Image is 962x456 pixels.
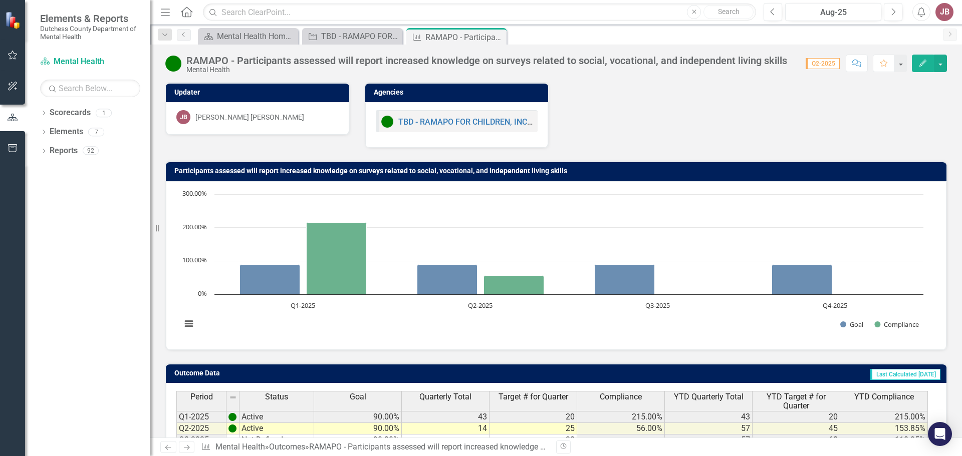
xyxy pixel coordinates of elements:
[789,7,878,19] div: Aug-25
[88,128,104,136] div: 7
[195,112,304,122] div: [PERSON_NAME] [PERSON_NAME]
[174,369,474,377] h3: Outcome Data
[198,289,207,298] text: 0%
[874,320,919,329] button: Show Compliance
[374,89,544,96] h3: Agencies
[645,301,670,310] text: Q3-2025
[718,8,740,16] span: Search
[83,147,99,155] div: 92
[291,301,315,310] text: Q1-2025
[755,392,838,410] span: YTD Target # for Quarter
[229,393,237,401] img: 8DAGhfEEPCf229AAAAAElFTkSuQmCC
[176,411,226,423] td: Q1-2025
[928,422,952,446] div: Open Intercom Messenger
[307,222,367,294] path: Q1-2025, 215. Compliance.
[240,264,300,294] path: Q1-2025, 90. Goal.
[674,392,744,401] span: YTD Quarterly Total
[40,13,140,25] span: Elements & Reports
[182,222,207,231] text: 200.00%
[381,116,393,128] img: Active
[265,392,288,401] span: Status
[314,411,402,423] td: 90.00%
[772,264,832,294] path: Q4-2025, 90. Goal.
[174,167,941,175] h3: Participants assessed will report increased knowledge on surveys related to social, vocational, a...
[484,275,544,294] path: Q2-2025, 56. Compliance.
[490,434,577,446] td: 23
[182,317,196,331] button: View chart menu, Chart
[840,411,928,423] td: 215.00%
[823,301,847,310] text: Q4-2025
[425,31,504,44] div: RAMAPO - Participants assessed will report increased knowledge on surveys related to social, voca...
[499,392,568,401] span: Target # for Quarter
[417,264,477,294] path: Q2-2025, 90. Goal.
[490,423,577,434] td: 25
[595,264,655,294] path: Q3-2025, 90. Goal.
[840,434,928,446] td: 118.05%
[785,3,881,21] button: Aug-25
[239,411,314,423] td: Active
[186,55,787,66] div: RAMAPO - Participants assessed will report increased knowledge on surveys related to social, voca...
[753,423,840,434] td: 45
[305,30,400,43] a: TBD - RAMAPO FOR CHILDREN, INC. FKA 19122 - APG Funds FKA 19912
[50,107,91,119] a: Scorecards
[182,189,207,198] text: 300.00%
[215,442,265,451] a: Mental Health
[40,56,140,68] a: Mental Health
[239,434,314,446] td: Not Defined
[217,30,296,43] div: Mental Health Home Page
[753,434,840,446] td: 68
[176,423,226,434] td: Q2-2025
[228,413,236,421] img: vxUKiH+t4DB4Dlbf9nNoqvUz9g3YKO8hfrLxWcNDrLJ4jvweb+hBW2lgkewAAAABJRU5ErkJggg==
[321,30,400,43] div: TBD - RAMAPO FOR CHILDREN, INC. FKA 19122 - APG Funds FKA 19912
[176,110,190,124] div: JB
[176,434,226,446] td: Q3-2025
[840,423,928,434] td: 153.85%
[269,442,305,451] a: Outcomes
[200,30,296,43] a: Mental Health Home Page
[402,423,490,434] td: 14
[50,145,78,157] a: Reports
[870,369,940,380] span: Last Calculated [DATE]
[703,5,754,19] button: Search
[176,189,928,339] svg: Interactive chart
[468,301,493,310] text: Q2-2025
[490,411,577,423] td: 20
[398,117,659,127] a: TBD - RAMAPO FOR CHILDREN, INC. FKA 19122 - APG Funds FKA 19912
[228,436,236,444] img: 8DAGhfEEPCf229AAAAAElFTkSuQmCC
[665,423,753,434] td: 57
[165,56,181,72] img: Active
[40,25,140,41] small: Dutchess County Department of Mental Health
[201,441,549,453] div: » »
[419,392,471,401] span: Quarterly Total
[309,442,781,451] div: RAMAPO - Participants assessed will report increased knowledge on surveys related to social, voca...
[402,411,490,423] td: 43
[96,109,112,117] div: 1
[307,194,836,295] g: Compliance, bar series 2 of 2 with 4 bars.
[239,423,314,434] td: Active
[176,189,936,339] div: Chart. Highcharts interactive chart.
[753,411,840,423] td: 20
[350,392,366,401] span: Goal
[840,320,863,329] button: Show Goal
[186,66,787,74] div: Mental Health
[665,434,753,446] td: 57
[50,126,83,138] a: Elements
[577,423,665,434] td: 56.00%
[203,4,756,21] input: Search ClearPoint...
[854,392,914,401] span: YTD Compliance
[228,424,236,432] img: vxUKiH+t4DB4Dlbf9nNoqvUz9g3YKO8hfrLxWcNDrLJ4jvweb+hBW2lgkewAAAABJRU5ErkJggg==
[935,3,953,21] button: JB
[314,434,402,446] td: 90.00%
[5,12,23,29] img: ClearPoint Strategy
[174,89,344,96] h3: Updater
[240,264,832,294] g: Goal, bar series 1 of 2 with 4 bars.
[314,423,402,434] td: 90.00%
[600,392,642,401] span: Compliance
[806,58,840,69] span: Q2-2025
[182,255,207,264] text: 100.00%
[665,411,753,423] td: 43
[190,392,213,401] span: Period
[577,411,665,423] td: 215.00%
[40,80,140,97] input: Search Below...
